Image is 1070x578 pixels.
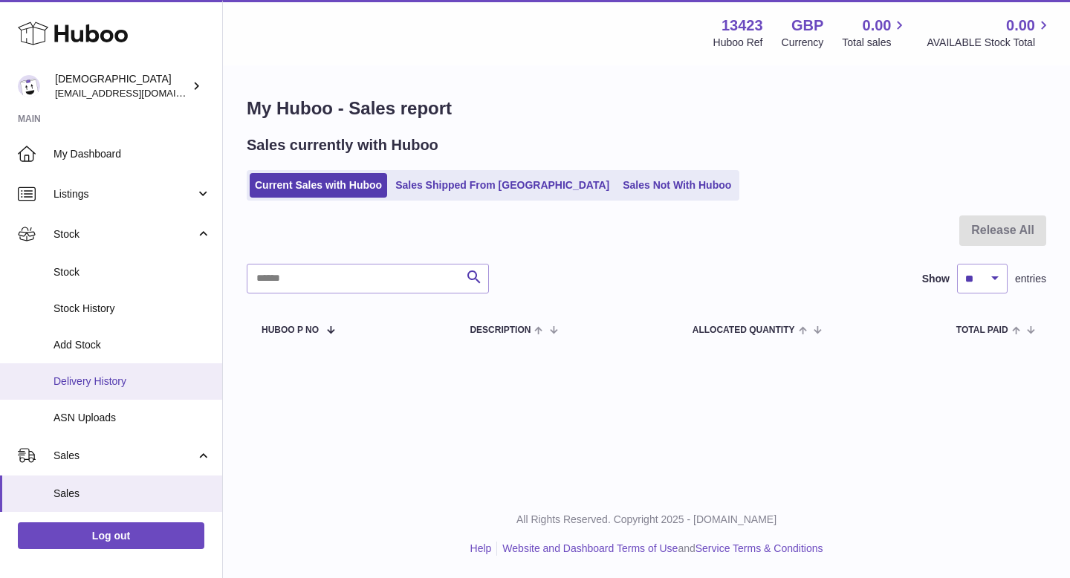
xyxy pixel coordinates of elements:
span: Total paid [956,325,1008,335]
span: Stock History [53,302,211,316]
p: All Rights Reserved. Copyright 2025 - [DOMAIN_NAME] [235,513,1058,527]
span: ASN Uploads [53,411,211,425]
a: Sales Shipped From [GEOGRAPHIC_DATA] [390,173,615,198]
span: ALLOCATED Quantity [693,325,795,335]
li: and [497,542,823,556]
label: Show [922,272,950,286]
a: Website and Dashboard Terms of Use [502,542,678,554]
span: AVAILABLE Stock Total [927,36,1052,50]
span: Sales [53,487,211,501]
span: [EMAIL_ADDRESS][DOMAIN_NAME] [55,87,218,99]
strong: 13423 [722,16,763,36]
a: Sales Not With Huboo [617,173,736,198]
span: Huboo P no [262,325,319,335]
a: Help [470,542,492,554]
span: Delivery History [53,374,211,389]
a: Current Sales with Huboo [250,173,387,198]
span: 0.00 [1006,16,1035,36]
div: [DEMOGRAPHIC_DATA] [55,72,189,100]
div: Huboo Ref [713,36,763,50]
a: Log out [18,522,204,549]
div: Currency [782,36,824,50]
span: 0.00 [863,16,892,36]
span: Description [470,325,531,335]
span: entries [1015,272,1046,286]
span: Stock [53,265,211,279]
span: Stock [53,227,195,241]
h2: Sales currently with Huboo [247,135,438,155]
span: Sales [53,449,195,463]
img: olgazyuz@outlook.com [18,75,40,97]
h1: My Huboo - Sales report [247,97,1046,120]
a: 0.00 AVAILABLE Stock Total [927,16,1052,50]
span: Listings [53,187,195,201]
a: Service Terms & Conditions [695,542,823,554]
strong: GBP [791,16,823,36]
span: My Dashboard [53,147,211,161]
a: 0.00 Total sales [842,16,908,50]
span: Add Stock [53,338,211,352]
span: Total sales [842,36,908,50]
